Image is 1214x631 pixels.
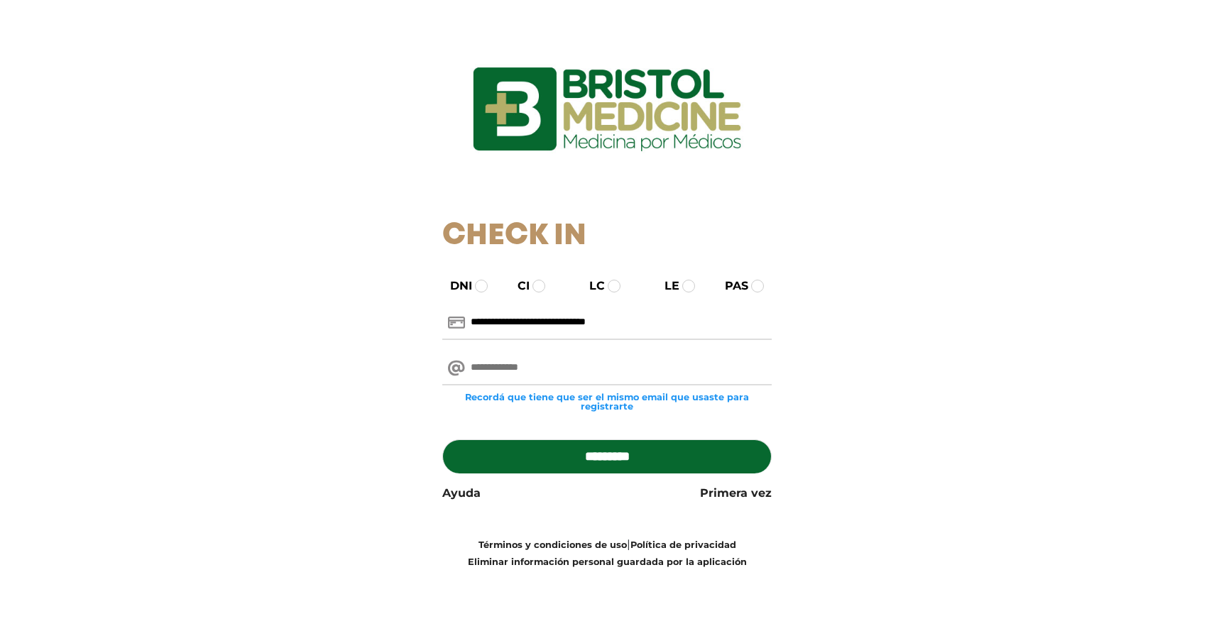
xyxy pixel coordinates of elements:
a: Ayuda [442,485,481,502]
a: Eliminar información personal guardada por la aplicación [468,556,747,567]
a: Primera vez [700,485,772,502]
img: logo_ingresarbristol.jpg [415,17,799,202]
label: LE [652,278,679,295]
a: Términos y condiciones de uso [479,539,627,550]
a: Política de privacidad [630,539,736,550]
small: Recordá que tiene que ser el mismo email que usaste para registrarte [442,393,772,411]
label: PAS [712,278,748,295]
label: DNI [437,278,472,295]
h1: Check In [442,219,772,254]
div: | [432,536,783,570]
label: CI [505,278,530,295]
label: LC [576,278,605,295]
